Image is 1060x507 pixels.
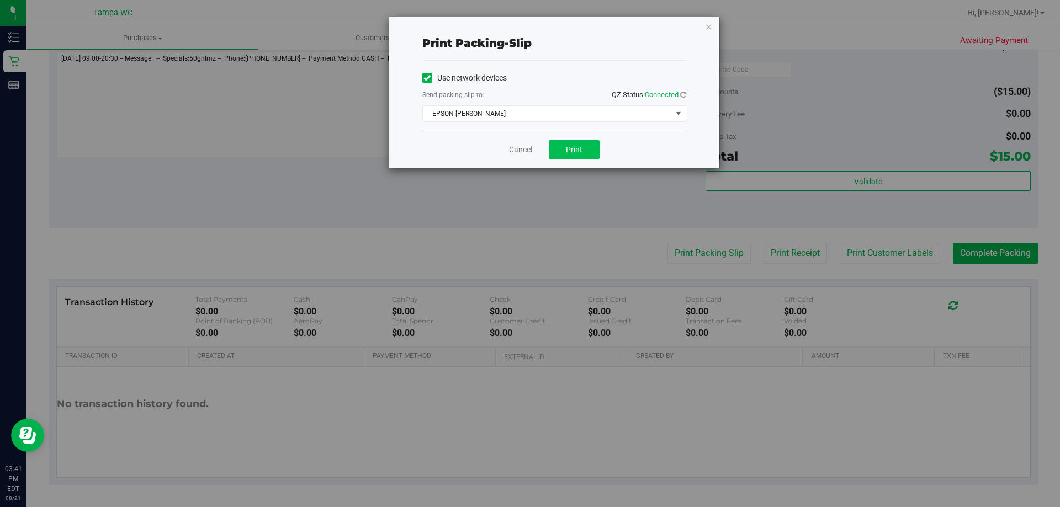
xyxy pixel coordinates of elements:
span: select [671,106,685,121]
label: Use network devices [422,72,507,84]
iframe: Resource center [11,419,44,452]
label: Send packing-slip to: [422,90,484,100]
a: Cancel [509,144,532,156]
span: Print packing-slip [422,36,532,50]
span: EPSON-[PERSON_NAME] [423,106,672,121]
span: Print [566,145,582,154]
button: Print [549,140,600,159]
span: Connected [645,90,679,99]
span: QZ Status: [612,90,686,99]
